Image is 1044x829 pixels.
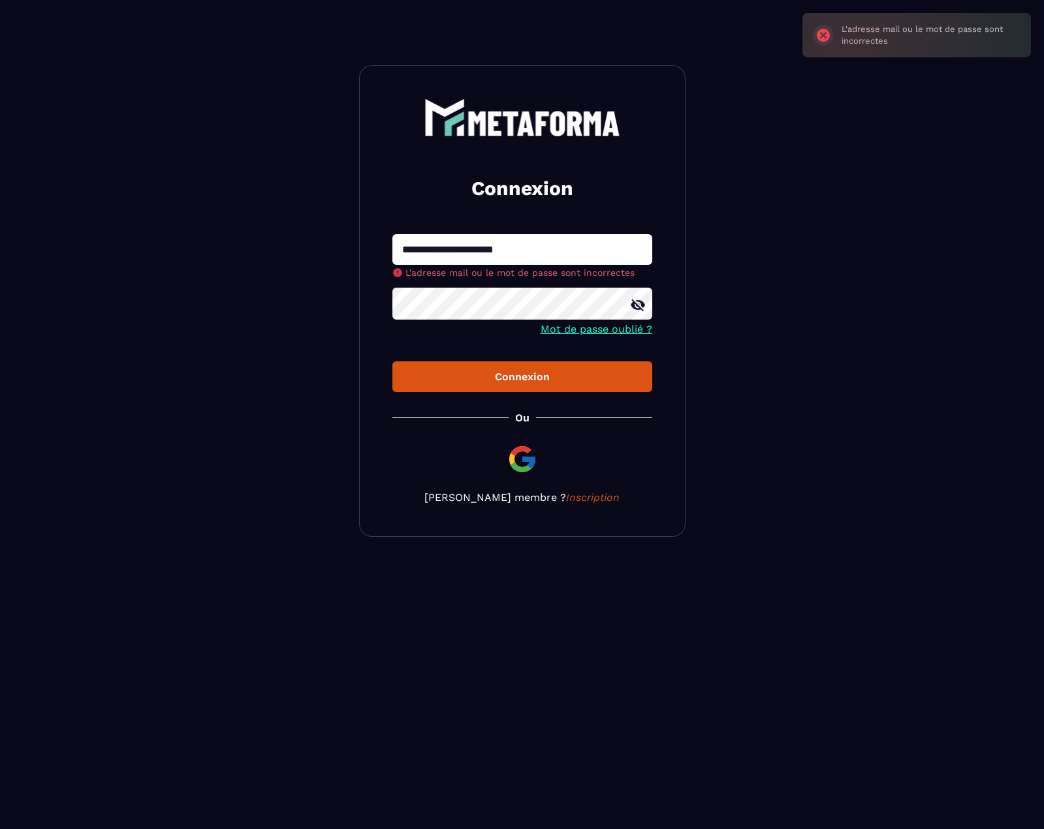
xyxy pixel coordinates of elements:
[408,175,637,202] h2: Connexion
[541,323,652,335] a: Mot de passe oublié ?
[392,98,652,136] a: logo
[515,412,530,424] p: Ou
[405,267,635,278] span: L'adresse mail ou le mot de passe sont incorrectes
[507,444,538,475] img: google
[424,98,620,136] img: logo
[566,491,620,504] a: Inscription
[392,491,652,504] p: [PERSON_NAME] membre ?
[392,361,652,392] button: Connexion
[403,370,642,383] div: Connexion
